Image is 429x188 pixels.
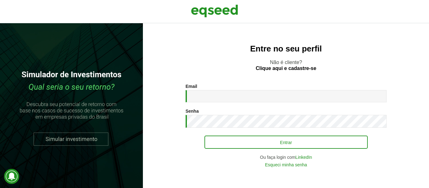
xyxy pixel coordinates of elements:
[186,109,199,113] label: Senha
[256,66,316,71] a: Clique aqui e cadastre-se
[186,155,387,159] div: Ou faça login com
[186,84,197,89] label: Email
[191,3,238,19] img: EqSeed Logo
[204,136,368,149] button: Entrar
[296,155,312,159] a: LinkedIn
[155,59,416,71] p: Não é cliente?
[155,44,416,53] h2: Entre no seu perfil
[265,163,307,167] a: Esqueci minha senha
